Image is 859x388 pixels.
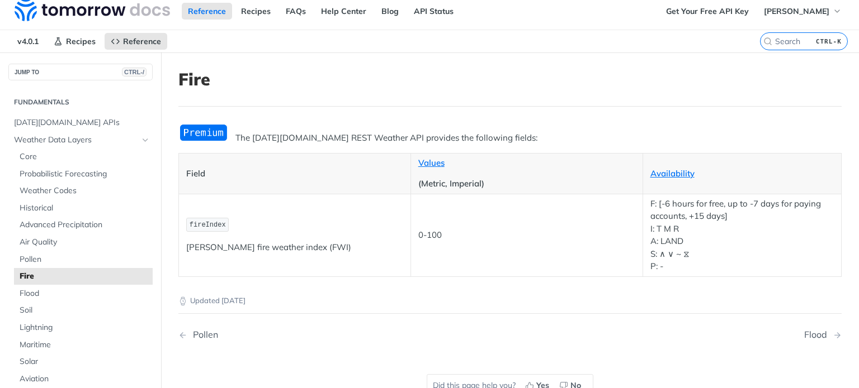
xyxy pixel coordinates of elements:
p: The [DATE][DOMAIN_NAME] REST Weather API provides the following fields: [178,132,842,145]
a: Get Your Free API Key [660,3,755,20]
p: Updated [DATE] [178,295,842,306]
a: Fire [14,268,153,285]
a: Recipes [235,3,277,20]
span: Lightning [20,322,150,333]
h1: Fire [178,69,842,89]
kbd: CTRL-K [813,36,844,47]
a: FAQs [280,3,312,20]
button: JUMP TOCTRL-/ [8,64,153,80]
a: Air Quality [14,234,153,251]
a: Reference [105,33,167,50]
p: 0-100 [418,229,635,242]
a: Core [14,149,153,165]
a: Previous Page: Pollen [178,329,462,340]
a: Flood [14,285,153,302]
a: Weather Codes [14,183,153,199]
span: Fire [20,271,150,282]
a: Weather Data LayersHide subpages for Weather Data Layers [8,132,153,149]
a: Pollen [14,251,153,268]
p: F: [-6 hours for free, up to -7 days for paying accounts, +15 days] I: T M R A: LAND S: ∧ ∨ ~ ⧖ P: - [650,198,834,273]
span: Flood [20,288,150,299]
div: Pollen [187,329,218,340]
span: [DATE][DOMAIN_NAME] APIs [14,117,150,128]
a: Blog [375,3,405,20]
button: [PERSON_NAME] [758,3,848,20]
a: Aviation [14,371,153,387]
span: [PERSON_NAME] [764,6,829,16]
span: Weather Data Layers [14,135,138,146]
p: [PERSON_NAME] fire weather index (FWI) [186,241,403,254]
a: [DATE][DOMAIN_NAME] APIs [8,114,153,131]
a: API Status [408,3,460,20]
span: Core [20,151,150,162]
button: Hide subpages for Weather Data Layers [141,136,150,145]
span: Probabilistic Forecasting [20,169,150,180]
span: CTRL-/ [122,68,147,76]
nav: Pagination Controls [178,318,842,351]
span: Pollen [20,254,150,265]
a: Probabilistic Forecasting [14,166,153,183]
span: Air Quality [20,237,150,248]
a: Historical [14,200,153,217]
a: Next Page: Flood [804,329,842,340]
a: Solar [14,353,153,370]
span: fireIndex [190,221,226,229]
span: Historical [20,203,150,214]
p: (Metric, Imperial) [418,178,635,190]
span: Advanced Precipitation [20,219,150,231]
span: Solar [20,356,150,367]
a: Availability [650,168,695,179]
span: Maritime [20,339,150,351]
a: Maritime [14,337,153,353]
span: Reference [123,36,161,46]
a: Values [418,157,445,168]
span: Aviation [20,373,150,385]
a: Reference [182,3,232,20]
p: Field [186,167,403,180]
div: Flood [804,329,833,340]
span: Soil [20,305,150,316]
span: Recipes [66,36,96,46]
a: Advanced Precipitation [14,217,153,233]
a: Help Center [315,3,372,20]
span: v4.0.1 [11,33,45,50]
h2: Fundamentals [8,97,153,107]
svg: Search [763,37,772,46]
a: Recipes [48,33,102,50]
a: Soil [14,302,153,319]
span: Weather Codes [20,185,150,197]
a: Lightning [14,319,153,336]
